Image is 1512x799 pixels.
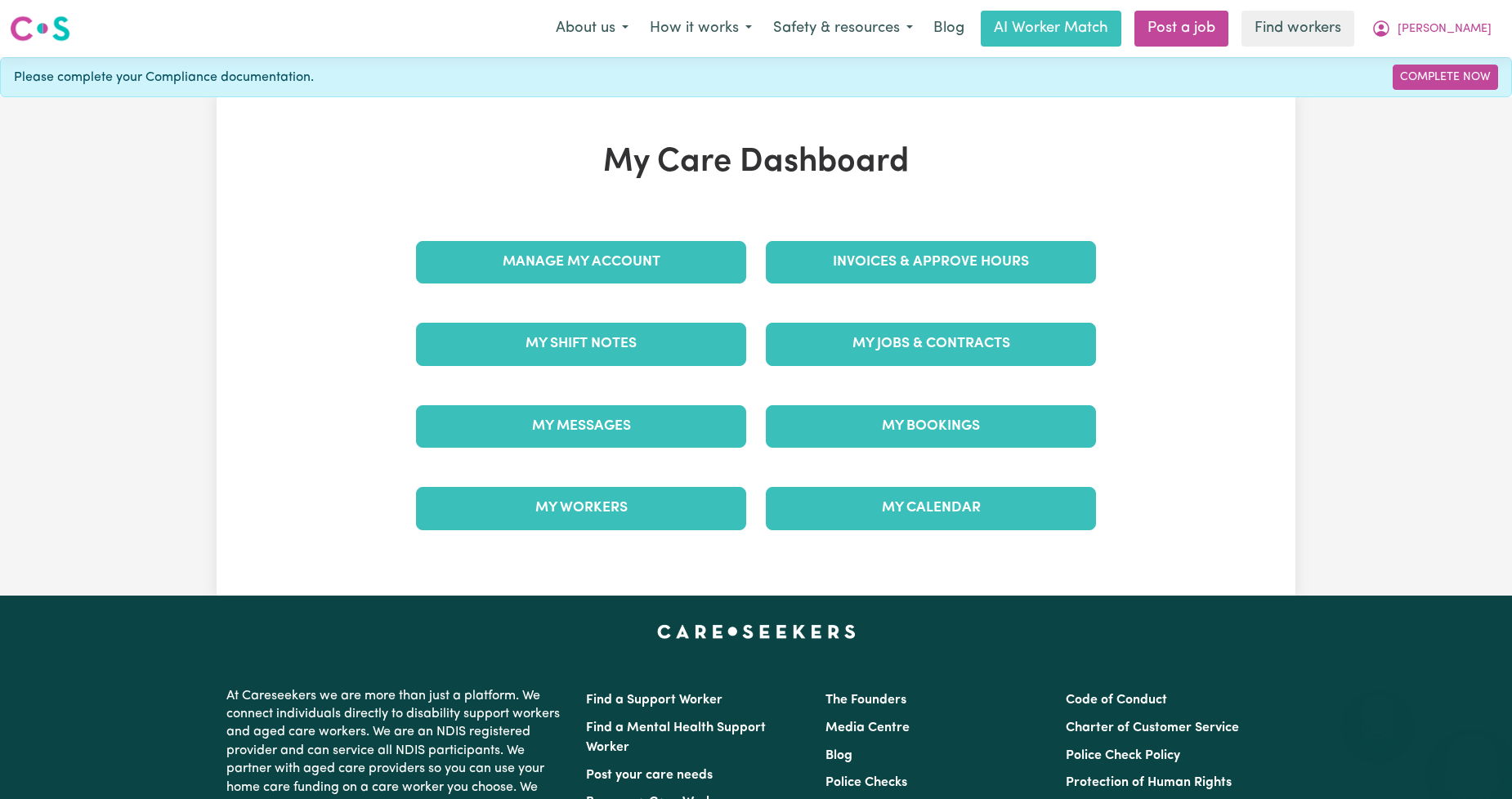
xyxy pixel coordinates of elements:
[586,721,766,754] a: Find a Mental Health Support Worker
[1393,65,1498,90] a: Complete Now
[586,694,722,707] a: Find a Support Worker
[416,405,746,448] a: My Messages
[1066,749,1180,762] a: Police Check Policy
[586,769,713,782] a: Post your care needs
[825,776,907,789] a: Police Checks
[416,241,746,283] a: Manage My Account
[545,11,639,46] button: About us
[1066,721,1239,734] a: Charter of Customer Service
[1361,11,1502,46] button: My Account
[14,68,314,87] span: Please complete your Compliance documentation.
[766,241,1096,283] a: Invoices & Approve Hours
[639,11,763,46] button: How it works
[766,323,1096,365] a: My Jobs & Contracts
[1362,694,1394,727] iframe: Close message
[766,405,1096,448] a: My Bookings
[825,694,906,707] a: The Founders
[406,143,1106,182] h1: My Care Dashboard
[416,323,746,365] a: My Shift Notes
[1134,11,1228,47] a: Post a job
[416,487,746,529] a: My Workers
[1066,776,1232,789] a: Protection of Human Rights
[1447,734,1499,786] iframe: Button to launch messaging window
[825,749,852,762] a: Blog
[763,11,924,46] button: Safety & resources
[1398,20,1492,38] span: [PERSON_NAME]
[10,14,70,43] img: Careseekers logo
[1066,694,1167,707] a: Code of Conduct
[924,11,974,47] a: Blog
[981,11,1121,47] a: AI Worker Match
[1241,11,1354,47] a: Find workers
[825,721,910,734] a: Media Centre
[766,487,1096,529] a: My Calendar
[10,10,70,47] a: Careseekers logo
[657,625,856,638] a: Careseekers home page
